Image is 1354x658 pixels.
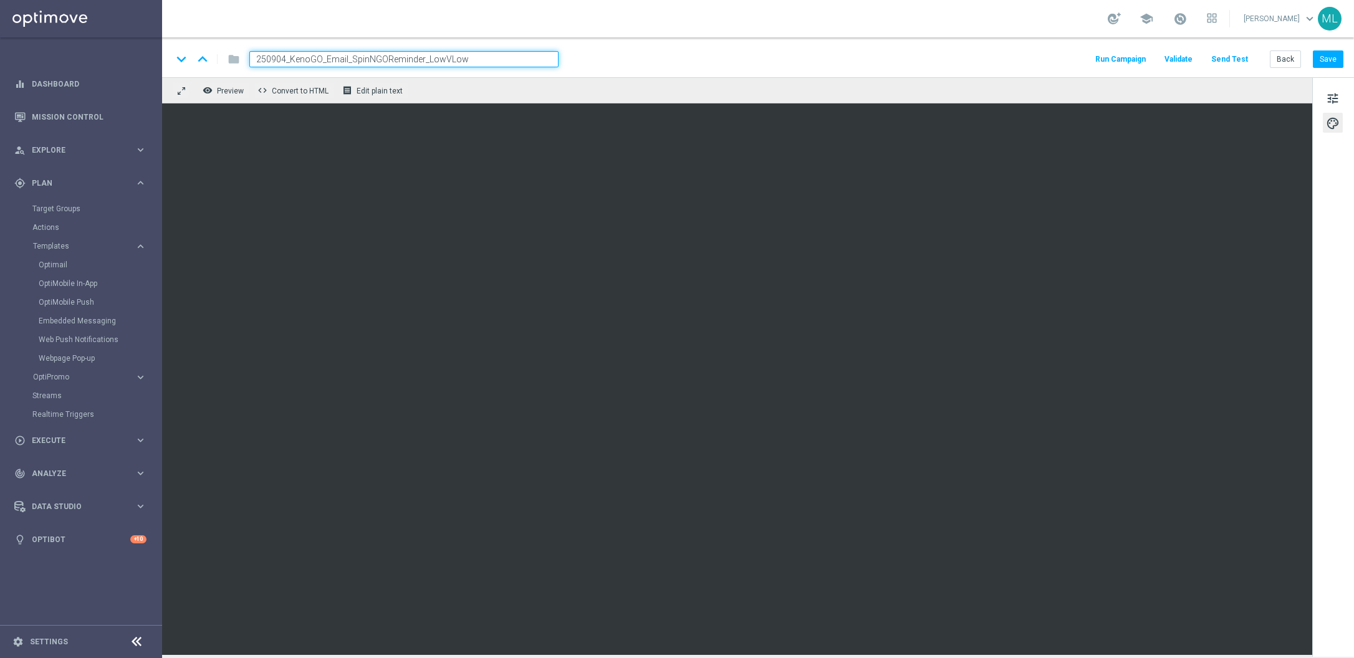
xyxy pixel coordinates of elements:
i: keyboard_arrow_right [135,434,146,446]
i: keyboard_arrow_right [135,500,146,512]
button: gps_fixed Plan keyboard_arrow_right [14,178,147,188]
span: Explore [32,146,135,154]
button: receipt Edit plain text [339,82,408,98]
button: Templates keyboard_arrow_right [32,241,147,251]
button: Mission Control [14,112,147,122]
span: Validate [1164,55,1193,64]
i: keyboard_arrow_down [172,50,191,69]
a: OptiMobile In-App [39,279,130,288]
button: Run Campaign [1093,51,1148,68]
span: Execute [32,437,135,444]
span: code [257,85,267,95]
i: lightbulb [14,534,26,545]
div: Actions [32,218,161,237]
a: Dashboard [32,67,146,100]
span: Edit plain text [357,87,403,95]
i: receipt [342,85,352,95]
div: Explore [14,145,135,156]
span: Templates [33,242,122,250]
div: Dashboard [14,67,146,100]
button: tune [1323,88,1343,108]
div: Mission Control [14,100,146,133]
i: equalizer [14,79,26,90]
div: OptiPromo [32,368,161,386]
div: ML [1318,7,1342,31]
button: Back [1270,50,1301,68]
a: Optimail [39,260,130,270]
div: OptiMobile In-App [39,274,161,293]
div: Data Studio [14,501,135,512]
button: code Convert to HTML [254,82,334,98]
span: keyboard_arrow_down [1303,12,1317,26]
a: Streams [32,391,130,401]
input: Enter a unique template name [249,51,559,67]
span: Preview [217,87,244,95]
button: Data Studio keyboard_arrow_right [14,502,147,512]
button: equalizer Dashboard [14,79,147,89]
span: OptiPromo [33,373,122,381]
div: Templates [32,237,161,368]
div: Streams [32,386,161,405]
i: track_changes [14,468,26,479]
button: Send Test [1209,51,1250,68]
button: play_circle_outline Execute keyboard_arrow_right [14,436,147,446]
button: Validate [1163,51,1194,68]
a: OptiMobile Push [39,297,130,307]
button: palette [1323,113,1343,133]
i: keyboard_arrow_right [135,241,146,252]
a: Optibot [32,523,130,556]
div: Target Groups [32,199,161,218]
button: lightbulb Optibot +10 [14,535,147,545]
div: Webpage Pop-up [39,349,161,368]
i: keyboard_arrow_up [193,50,212,69]
span: Convert to HTML [272,87,329,95]
i: person_search [14,145,26,156]
div: Templates [33,242,135,250]
i: keyboard_arrow_right [135,144,146,156]
a: Target Groups [32,204,130,214]
span: Plan [32,179,135,187]
i: keyboard_arrow_right [135,371,146,383]
i: play_circle_outline [14,435,26,446]
div: Embedded Messaging [39,312,161,330]
span: school [1140,12,1153,26]
span: Data Studio [32,503,135,510]
div: Realtime Triggers [32,405,161,424]
span: tune [1326,90,1340,107]
div: Web Push Notifications [39,330,161,349]
i: remove_red_eye [203,85,213,95]
a: Web Push Notifications [39,335,130,345]
a: Mission Control [32,100,146,133]
div: Optibot [14,523,146,556]
div: Analyze [14,468,135,479]
div: OptiMobile Push [39,293,161,312]
button: OptiPromo keyboard_arrow_right [32,372,147,382]
a: Realtime Triggers [32,409,130,419]
div: Plan [14,178,135,189]
button: person_search Explore keyboard_arrow_right [14,145,147,155]
div: Execute [14,435,135,446]
a: Embedded Messaging [39,316,130,326]
i: keyboard_arrow_right [135,177,146,189]
span: Analyze [32,470,135,477]
a: [PERSON_NAME]keyboard_arrow_down [1242,9,1318,28]
button: track_changes Analyze keyboard_arrow_right [14,469,147,479]
i: settings [12,636,24,647]
a: Webpage Pop-up [39,353,130,363]
i: gps_fixed [14,178,26,189]
a: Settings [30,638,68,646]
div: Optimail [39,255,161,274]
div: OptiPromo [33,373,135,381]
div: +10 [130,535,146,543]
button: remove_red_eye Preview [199,82,249,98]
